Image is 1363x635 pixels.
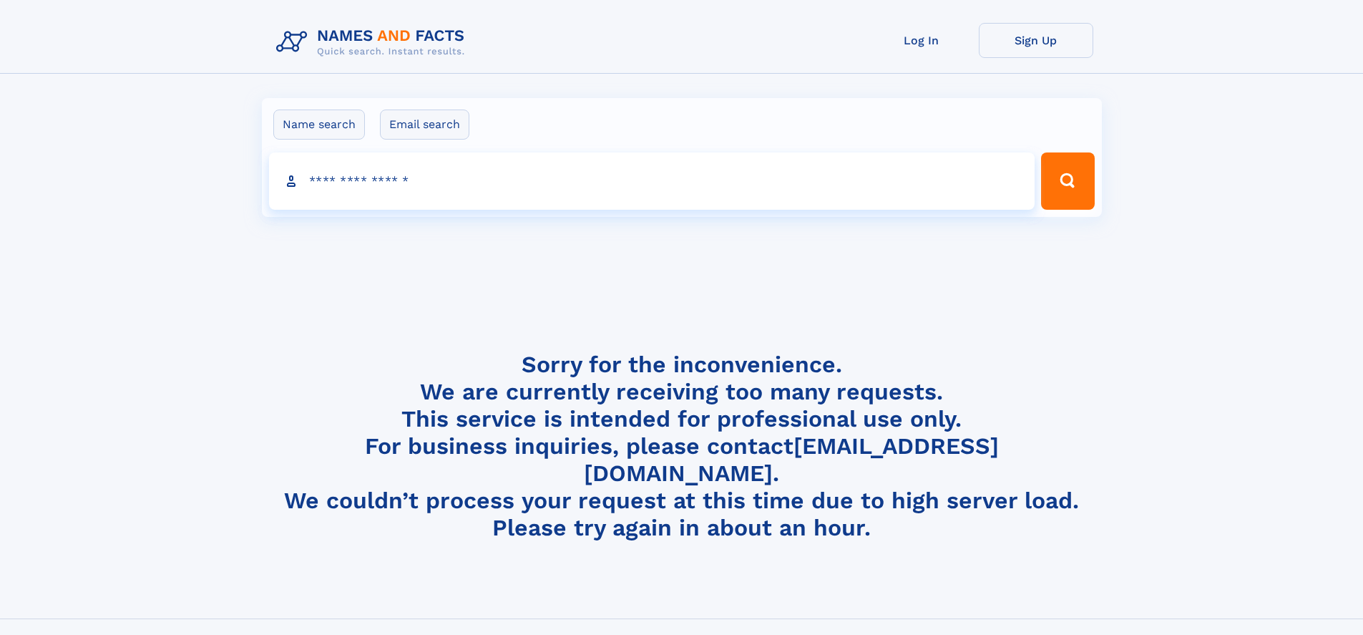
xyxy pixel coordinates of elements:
[269,152,1035,210] input: search input
[979,23,1093,58] a: Sign Up
[864,23,979,58] a: Log In
[270,351,1093,542] h4: Sorry for the inconvenience. We are currently receiving too many requests. This service is intend...
[273,110,365,140] label: Name search
[380,110,469,140] label: Email search
[584,432,999,487] a: [EMAIL_ADDRESS][DOMAIN_NAME]
[1041,152,1094,210] button: Search Button
[270,23,477,62] img: Logo Names and Facts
